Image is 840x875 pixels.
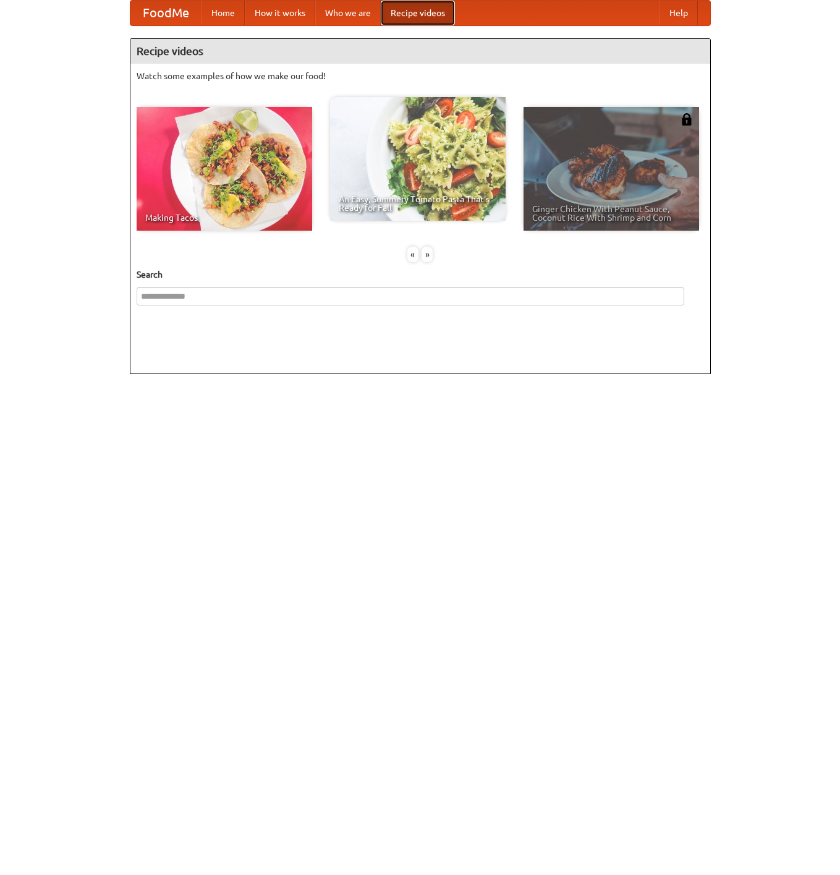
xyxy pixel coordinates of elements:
span: Making Tacos [145,213,303,222]
p: Watch some examples of how we make our food! [137,70,704,82]
a: Recipe videos [381,1,455,25]
div: » [422,247,433,262]
a: How it works [245,1,315,25]
a: Help [660,1,698,25]
a: An Easy, Summery Tomato Pasta That's Ready for Fall [330,97,506,221]
h5: Search [137,268,704,281]
a: FoodMe [130,1,202,25]
img: 483408.png [681,113,693,126]
span: An Easy, Summery Tomato Pasta That's Ready for Fall [339,195,497,212]
a: Who we are [315,1,381,25]
a: Making Tacos [137,107,312,231]
h4: Recipe videos [130,39,710,64]
div: « [407,247,418,262]
a: Home [202,1,245,25]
